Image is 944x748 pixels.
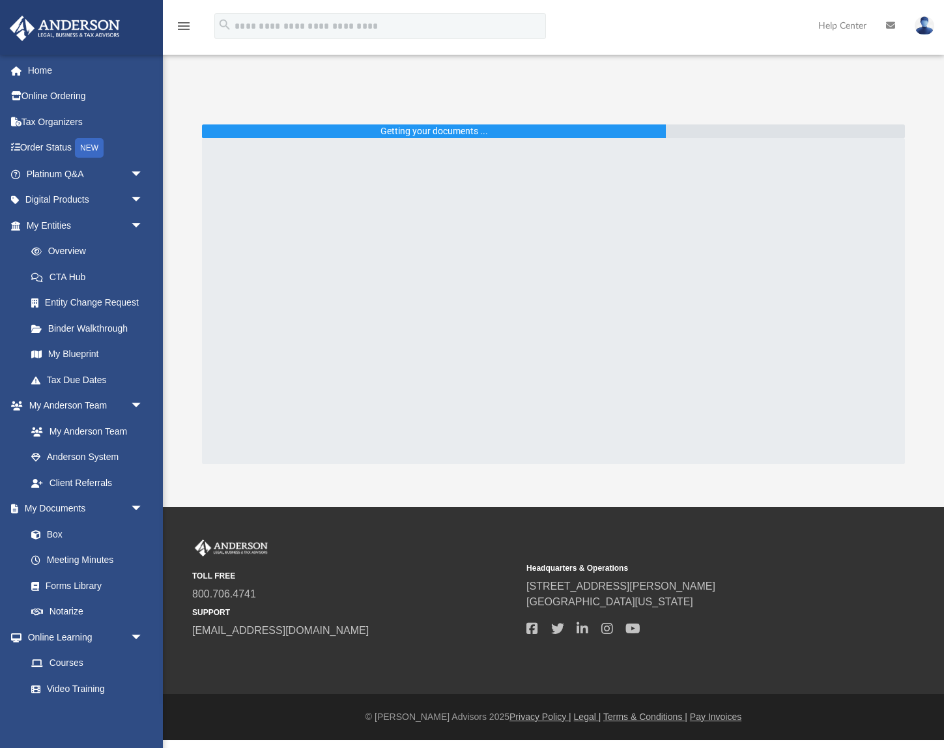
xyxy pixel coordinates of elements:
[192,570,517,582] small: TOLL FREE
[9,83,163,109] a: Online Ordering
[9,135,163,162] a: Order StatusNEW
[9,212,163,238] a: My Entitiesarrow_drop_down
[526,562,851,574] small: Headquarters & Operations
[690,712,741,722] a: Pay Invoices
[130,187,156,214] span: arrow_drop_down
[192,625,369,636] a: [EMAIL_ADDRESS][DOMAIN_NAME]
[18,599,156,625] a: Notarize
[526,596,693,607] a: [GEOGRAPHIC_DATA][US_STATE]
[18,650,156,676] a: Courses
[18,547,156,573] a: Meeting Minutes
[18,418,150,444] a: My Anderson Team
[75,138,104,158] div: NEW
[176,18,192,34] i: menu
[130,624,156,651] span: arrow_drop_down
[192,588,256,599] a: 800.706.4741
[192,539,270,556] img: Anderson Advisors Platinum Portal
[18,470,156,496] a: Client Referrals
[18,573,150,599] a: Forms Library
[163,710,944,724] div: © [PERSON_NAME] Advisors 2025
[176,25,192,34] a: menu
[130,496,156,523] span: arrow_drop_down
[509,712,571,722] a: Privacy Policy |
[130,212,156,239] span: arrow_drop_down
[6,16,124,41] img: Anderson Advisors Platinum Portal
[9,57,163,83] a: Home
[18,290,163,316] a: Entity Change Request
[218,18,232,32] i: search
[18,367,163,393] a: Tax Due Dates
[18,315,163,341] a: Binder Walkthrough
[9,187,163,213] a: Digital Productsarrow_drop_down
[18,702,156,728] a: Resources
[18,238,163,265] a: Overview
[380,124,488,138] div: Getting your documents ...
[9,109,163,135] a: Tax Organizers
[574,712,601,722] a: Legal |
[9,393,156,419] a: My Anderson Teamarrow_drop_down
[18,444,156,470] a: Anderson System
[915,16,934,35] img: User Pic
[130,161,156,188] span: arrow_drop_down
[9,496,156,522] a: My Documentsarrow_drop_down
[18,676,150,702] a: Video Training
[603,712,687,722] a: Terms & Conditions |
[9,624,156,650] a: Online Learningarrow_drop_down
[526,581,715,592] a: [STREET_ADDRESS][PERSON_NAME]
[9,161,163,187] a: Platinum Q&Aarrow_drop_down
[18,264,163,290] a: CTA Hub
[130,393,156,420] span: arrow_drop_down
[18,341,156,367] a: My Blueprint
[192,607,517,618] small: SUPPORT
[18,521,150,547] a: Box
